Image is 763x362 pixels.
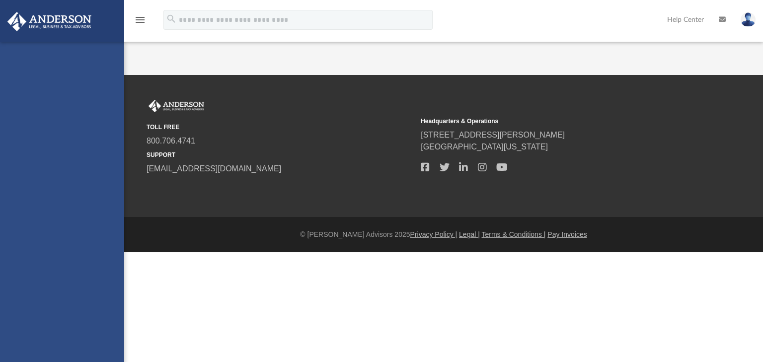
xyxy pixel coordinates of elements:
[741,12,756,27] img: User Pic
[147,123,414,132] small: TOLL FREE
[421,117,688,126] small: Headquarters & Operations
[134,19,146,26] a: menu
[134,14,146,26] i: menu
[459,230,480,238] a: Legal |
[166,13,177,24] i: search
[147,150,414,159] small: SUPPORT
[147,100,206,113] img: Anderson Advisors Platinum Portal
[4,12,94,31] img: Anderson Advisors Platinum Portal
[421,143,548,151] a: [GEOGRAPHIC_DATA][US_STATE]
[547,230,587,238] a: Pay Invoices
[124,229,763,240] div: © [PERSON_NAME] Advisors 2025
[147,137,195,145] a: 800.706.4741
[147,164,281,173] a: [EMAIL_ADDRESS][DOMAIN_NAME]
[410,230,458,238] a: Privacy Policy |
[482,230,546,238] a: Terms & Conditions |
[421,131,565,139] a: [STREET_ADDRESS][PERSON_NAME]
